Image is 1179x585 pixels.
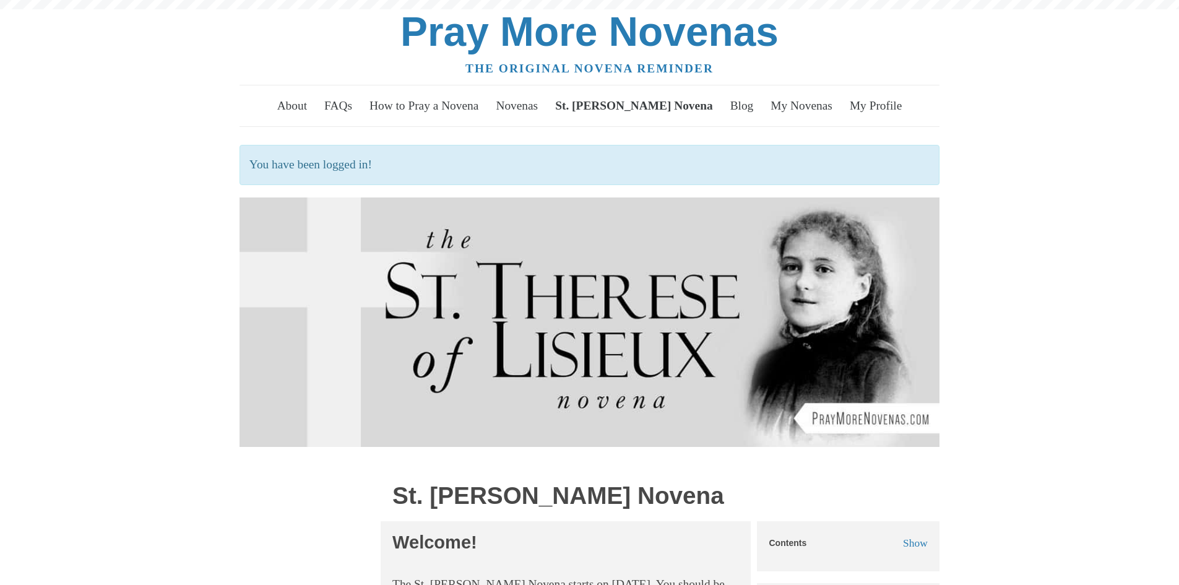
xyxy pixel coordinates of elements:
a: The original novena reminder [465,62,714,75]
a: Novenas [489,89,545,123]
a: How to Pray a Novena [362,89,486,123]
h2: Welcome! [392,533,739,553]
a: Blog [723,89,761,123]
img: Join in praying the St. Therese Novena [240,197,939,447]
h5: Contents [769,539,807,548]
h1: St. [PERSON_NAME] Novena [392,483,739,509]
span: Show [903,537,928,549]
a: Pray More Novenas [400,9,779,54]
a: My Profile [842,89,909,123]
a: FAQs [317,89,360,123]
a: St. [PERSON_NAME] Novena [548,89,720,123]
p: You have been logged in! [240,145,939,185]
a: My Novenas [764,89,840,123]
a: About [270,89,314,123]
